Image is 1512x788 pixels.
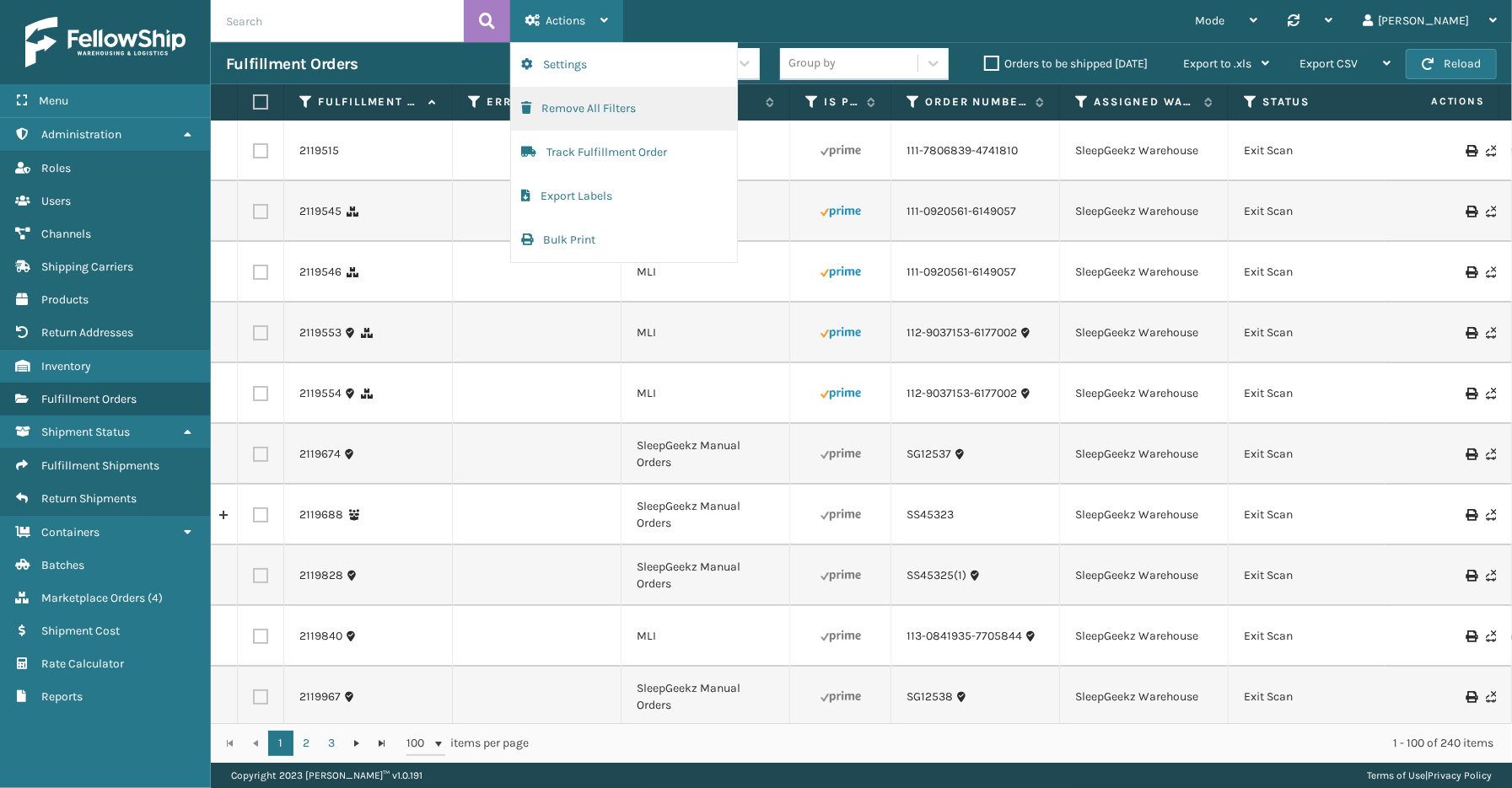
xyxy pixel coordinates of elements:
td: SleepGeekz Warehouse [1060,485,1229,545]
a: 2119688 [299,507,343,523]
i: Print Label [1466,509,1476,521]
td: Exit Scan [1229,181,1397,242]
i: Print Label [1466,570,1476,582]
span: Administration [41,127,121,142]
i: Never Shipped [1486,509,1496,521]
a: 2119553 [299,324,342,341]
button: Export Labels [511,174,737,218]
td: SleepGeekz Warehouse [1060,181,1229,242]
span: Rate Calculator [41,657,124,671]
span: Return Shipments [41,491,137,506]
td: SleepGeekz Warehouse [1060,363,1229,424]
i: Print Label [1466,691,1476,703]
span: Fulfillment Shipments [41,458,159,473]
span: Actions [546,13,585,28]
a: SG12537 [907,446,951,463]
a: 3 [319,731,344,756]
span: Products [41,292,89,307]
td: Exit Scan [1229,545,1397,606]
div: | [1367,763,1492,788]
td: SleepGeekz Manual Orders [621,545,790,606]
span: Shipment Cost [41,624,120,638]
a: 2119840 [299,628,342,645]
a: 2119546 [299,264,342,281]
span: Return Addresses [41,325,133,340]
td: Exit Scan [1229,667,1397,727]
label: Order Number [925,94,1027,110]
td: SleepGeekz Warehouse [1060,424,1229,485]
a: 2119674 [299,446,341,463]
td: Exit Scan [1229,485,1397,545]
a: 2119545 [299,203,342,220]
i: Print Label [1466,388,1476,399]
button: Track Fulfillment Order [511,131,737,174]
div: 1 - 100 of 240 items [553,735,1493,752]
td: MLI [621,242,790,303]
a: SS45325(1) [907,567,966,584]
a: Go to the last page [369,731,395,756]
i: Never Shipped [1486,691,1496,703]
i: Never Shipped [1486,145,1496,157]
a: 111-7806839-4741810 [907,142,1018,159]
td: SleepGeekz Warehouse [1060,242,1229,303]
i: Never Shipped [1486,206,1496,217]
td: MLI [621,606,790,667]
span: Mode [1195,13,1224,28]
td: SleepGeekz Warehouse [1060,303,1229,363]
i: Print Label [1466,630,1476,642]
i: Never Shipped [1486,388,1496,399]
span: Reports [41,689,83,704]
td: Exit Scan [1229,303,1397,363]
a: 112-9037153-6177002 [907,385,1017,402]
a: SG12538 [907,689,953,705]
a: SS45323 [907,507,954,523]
a: 2119967 [299,689,341,705]
td: MLI [621,303,790,363]
span: Users [41,194,71,208]
a: 112-9037153-6177002 [907,324,1017,341]
label: Fulfillment Order Id [318,94,420,110]
button: Settings [511,43,737,87]
span: Shipping Carriers [41,260,133,274]
td: SleepGeekz Manual Orders [621,485,790,545]
i: Never Shipped [1486,448,1496,460]
a: 2 [293,731,319,756]
button: Remove All Filters [511,87,737,131]
td: Exit Scan [1229,606,1397,667]
i: Print Label [1466,145,1476,157]
label: Error [487,94,589,110]
td: Exit Scan [1229,424,1397,485]
span: Roles [41,161,71,175]
label: Orders to be shipped [DATE] [984,56,1148,71]
button: Reload [1406,49,1497,79]
a: 111-0920561-6149057 [907,264,1016,281]
a: 2119515 [299,142,339,159]
a: 113-0841935-7705844 [907,628,1022,645]
span: items per page [406,731,530,756]
p: Copyright 2023 [PERSON_NAME]™ v 1.0.191 [231,763,422,788]
i: Never Shipped [1486,570,1496,582]
td: SleepGeekz Warehouse [1060,606,1229,667]
span: ( 4 ) [148,591,163,605]
span: 100 [406,735,432,752]
td: SleepGeekz Warehouse [1060,545,1229,606]
span: Channels [41,227,91,241]
span: Inventory [41,359,91,373]
i: Print Label [1466,266,1476,278]
span: Batches [41,558,84,572]
label: Status [1262,94,1364,110]
a: 2119554 [299,385,342,402]
td: SleepGeekz Warehouse [1060,667,1229,727]
img: logo [25,17,186,67]
label: Assigned Warehouse [1094,94,1196,110]
span: Menu [39,94,68,108]
span: Go to the last page [375,737,389,750]
span: Fulfillment Orders [41,392,137,406]
td: Exit Scan [1229,363,1397,424]
td: SleepGeekz Warehouse [1060,121,1229,181]
span: Export to .xls [1183,56,1251,71]
span: Export CSV [1299,56,1358,71]
span: Containers [41,525,100,539]
span: Go to the next page [350,737,363,750]
button: Bulk Print [511,218,737,262]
